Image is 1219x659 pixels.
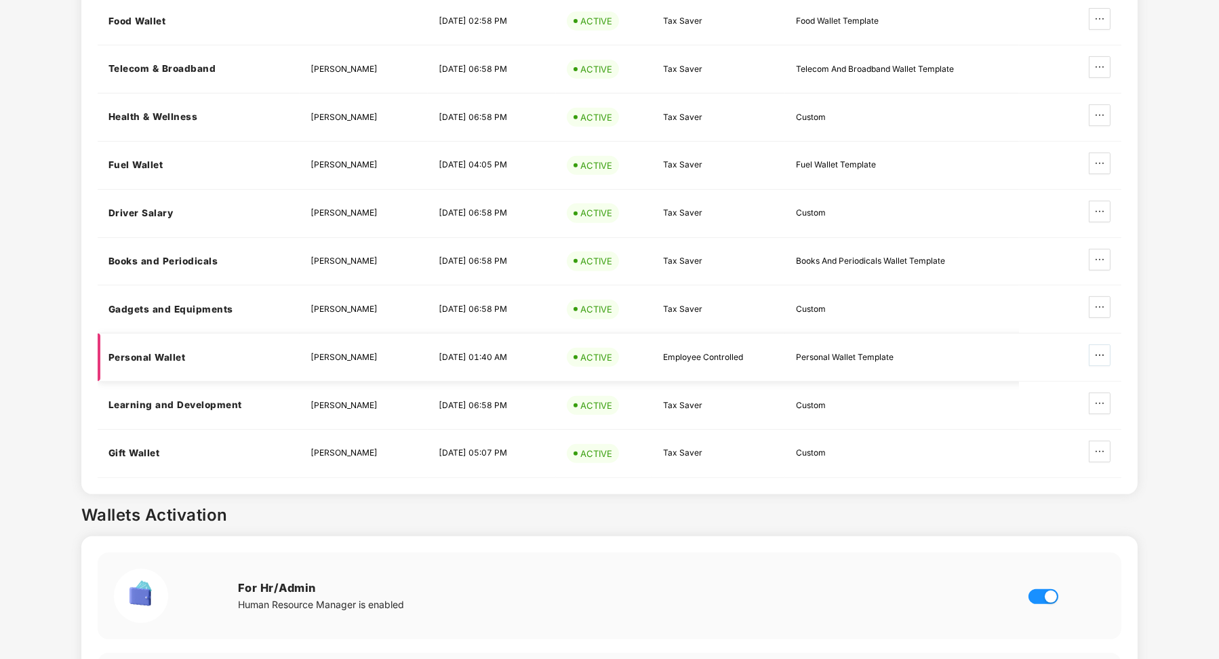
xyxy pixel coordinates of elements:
td: Tax Saver [652,285,784,334]
td: [PERSON_NAME] [300,94,428,142]
span: ellipsis [1090,62,1110,73]
button: ellipsis [1089,104,1111,126]
td: Custom [785,190,1019,238]
h5: Telecom & Broadband [108,62,289,76]
span: ellipsis [1090,254,1110,265]
td: Custom [785,94,1019,142]
div: ACTIVE [580,206,612,220]
h3: For Hr/Admin [238,580,982,597]
div: ACTIVE [580,111,612,124]
td: Tax Saver [652,142,784,190]
td: Custom [785,430,1019,478]
td: Custom [785,382,1019,430]
td: Tax Saver [652,382,784,430]
h5: Learning and Development [108,398,289,412]
td: [DATE] 04:05 PM [428,142,556,190]
span: ellipsis [1090,158,1110,169]
td: [DATE] 01:40 AM [428,334,556,382]
div: ACTIVE [580,14,612,28]
td: [PERSON_NAME] [300,334,428,382]
td: Books And Periodicals Wallet Template [785,238,1019,286]
td: [DATE] 06:58 PM [428,94,556,142]
div: ACTIVE [580,399,612,412]
span: ellipsis [1090,206,1110,217]
button: ellipsis [1089,344,1111,366]
h5: Driver Salary [108,206,289,220]
td: Employee Controlled [652,334,784,382]
td: [PERSON_NAME] [300,430,428,478]
td: Tax Saver [652,238,784,286]
button: ellipsis [1089,249,1111,271]
span: ellipsis [1090,446,1110,457]
td: Tax Saver [652,190,784,238]
div: ACTIVE [580,62,612,76]
td: Tax Saver [652,94,784,142]
div: ACTIVE [580,302,612,316]
td: [DATE] 05:07 PM [428,430,556,478]
h5: Gadgets and Equipments [108,302,289,317]
span: ellipsis [1090,398,1110,409]
div: Human Resource Manager is enabled [238,597,982,612]
button: ellipsis [1089,8,1111,30]
span: ellipsis [1090,110,1110,121]
td: [PERSON_NAME] [300,238,428,286]
td: Personal Wallet Template [785,334,1019,382]
h5: Health & Wellness [108,110,289,124]
td: [PERSON_NAME] [300,382,428,430]
span: ellipsis [1090,14,1110,24]
td: [DATE] 06:58 PM [428,190,556,238]
td: [PERSON_NAME] [300,142,428,190]
td: Fuel Wallet Template [785,142,1019,190]
button: ellipsis [1089,393,1111,414]
td: [PERSON_NAME] [300,285,428,334]
div: ACTIVE [580,254,612,268]
button: ellipsis [1089,153,1111,174]
td: Custom [785,285,1019,334]
button: ellipsis [1089,56,1111,78]
h5: Fuel Wallet [108,158,289,172]
td: Telecom And Broadband Wallet Template [785,45,1019,94]
td: Tax Saver [652,45,784,94]
td: [DATE] 06:58 PM [428,238,556,286]
td: [DATE] 06:58 PM [428,45,556,94]
button: ellipsis [1089,296,1111,318]
h3: Wallets Activation [81,504,1138,526]
button: ellipsis [1089,441,1111,462]
td: [PERSON_NAME] [300,190,428,238]
div: ACTIVE [580,447,612,460]
span: ellipsis [1090,350,1110,361]
h5: Gift Wallet [108,446,289,460]
td: [DATE] 06:58 PM [428,285,556,334]
td: Tax Saver [652,430,784,478]
span: ellipsis [1090,302,1110,313]
h5: Personal Wallet [108,351,289,365]
div: ACTIVE [580,159,612,172]
div: ACTIVE [580,351,612,364]
td: [PERSON_NAME] [300,45,428,94]
h5: Food Wallet [108,14,289,28]
td: [DATE] 06:58 PM [428,382,556,430]
img: cda8dabcb5c0be6ca3c6b74f78c46dd6.png [114,569,168,623]
h5: Books and Periodicals [108,254,289,268]
button: ellipsis [1089,201,1111,222]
